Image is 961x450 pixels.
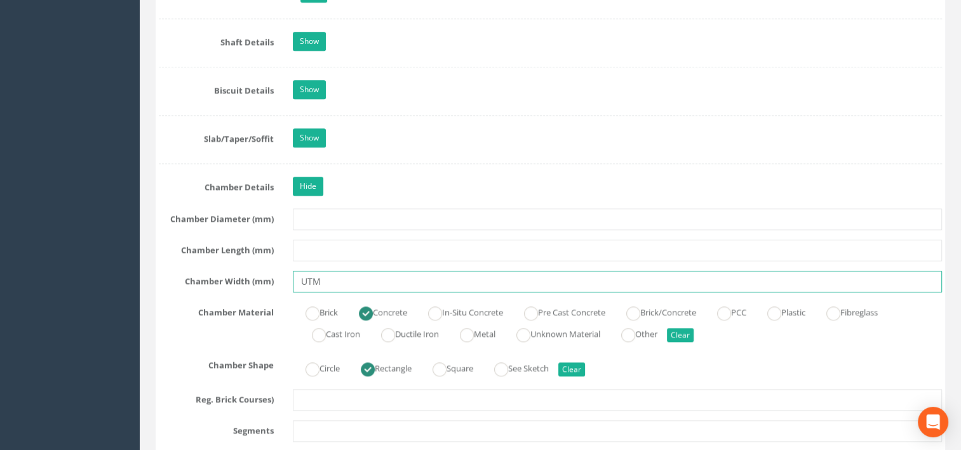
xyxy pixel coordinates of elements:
[614,302,696,320] label: Brick/Concrete
[149,177,283,193] label: Chamber Details
[149,208,283,225] label: Chamber Diameter (mm)
[293,128,326,147] a: Show
[447,324,495,342] label: Metal
[504,324,600,342] label: Unknown Material
[667,328,694,342] button: Clear
[149,271,283,287] label: Chamber Width (mm)
[608,324,657,342] label: Other
[149,355,283,371] label: Chamber Shape
[814,302,878,320] label: Fibreglass
[293,32,326,51] a: Show
[368,324,439,342] label: Ductile Iron
[149,32,283,48] label: Shaft Details
[704,302,746,320] label: PCC
[149,302,283,318] label: Chamber Material
[299,324,360,342] label: Cast Iron
[755,302,805,320] label: Plastic
[346,302,407,320] label: Concrete
[149,240,283,256] label: Chamber Length (mm)
[293,302,338,320] label: Brick
[293,177,323,196] a: Hide
[149,389,283,406] label: Reg. Brick Courses)
[918,407,948,437] div: Open Intercom Messenger
[149,80,283,97] label: Biscuit Details
[415,302,503,320] label: In-Situ Concrete
[511,302,605,320] label: Pre Cast Concrete
[293,80,326,99] a: Show
[481,358,549,376] label: See Sketch
[149,128,283,145] label: Slab/Taper/Soffit
[293,358,340,376] label: Circle
[348,358,412,376] label: Rectangle
[149,420,283,437] label: Segments
[420,358,473,376] label: Square
[558,362,585,376] button: Clear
